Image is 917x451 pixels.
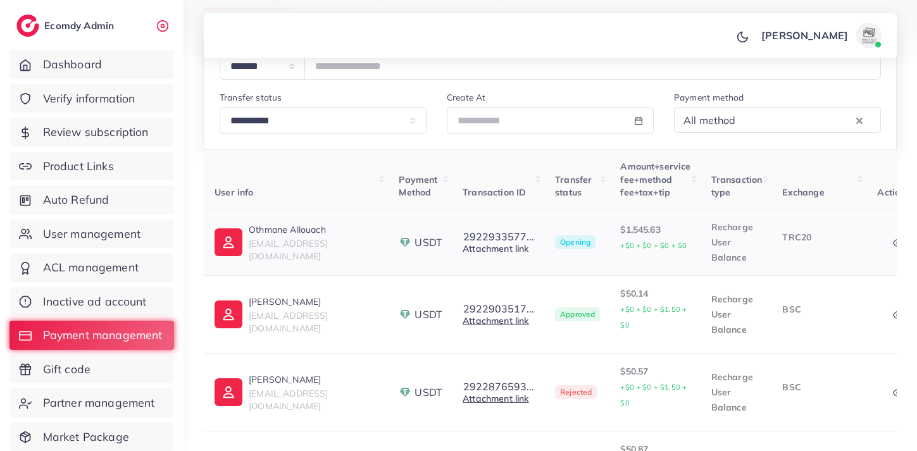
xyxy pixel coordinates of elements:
button: 2922903517... [463,303,535,314]
span: Review subscription [43,124,149,140]
small: +$0 + $0 + $1.50 + $0 [620,383,687,407]
p: $50.57 [620,364,690,411]
a: Review subscription [9,118,174,147]
span: Actions [877,187,909,198]
a: Attachment link [463,315,528,326]
small: +$0 + $0 + $1.50 + $0 [620,305,687,330]
button: 2922933577... [463,231,535,242]
a: Payment management [9,321,174,350]
p: BSC [782,380,857,395]
label: Create At [447,91,485,104]
span: Gift code [43,361,90,378]
img: payment [399,308,411,321]
p: $1,545.63 [620,222,690,253]
span: USDT [415,385,442,400]
a: Dashboard [9,50,174,79]
p: Othmane Allouach [249,222,378,237]
span: All method [681,111,739,130]
span: [EMAIL_ADDRESS][DOMAIN_NAME] [249,310,328,334]
span: User info [215,187,253,198]
a: Auto Refund [9,185,174,214]
span: Verify information [43,90,135,107]
button: Clear Selected [856,113,863,127]
img: ic-user-info.36bf1079.svg [215,300,242,328]
a: Attachment link [463,243,528,254]
img: logo [16,15,39,37]
span: Transaction ID [463,187,526,198]
span: [EMAIL_ADDRESS][DOMAIN_NAME] [249,238,328,262]
p: BSC [782,302,857,317]
a: [PERSON_NAME]avatar [754,23,887,48]
button: 2922876593... [463,381,535,392]
h2: Ecomdy Admin [44,20,117,32]
span: [EMAIL_ADDRESS][DOMAIN_NAME] [249,388,328,412]
input: Search for option [740,110,853,130]
a: logoEcomdy Admin [16,15,117,37]
p: [PERSON_NAME] [249,372,378,387]
img: ic-user-info.36bf1079.svg [215,378,242,406]
span: Product Links [43,158,114,175]
label: Transfer status [220,91,282,104]
span: Exchange [782,187,824,198]
p: Recharge User Balance [711,369,763,415]
img: payment [399,236,411,249]
span: User management [43,226,140,242]
span: Partner management [43,395,155,411]
p: Recharge User Balance [711,219,763,265]
label: Payment method [674,91,744,104]
p: [PERSON_NAME] [761,28,848,43]
span: Approved [555,307,600,321]
span: Inactive ad account [43,293,147,310]
small: +$0 + $0 + $0 + $0 [620,241,687,250]
p: [PERSON_NAME] [249,294,378,309]
span: Amount+service fee+method fee+tax+tip [620,161,690,198]
a: Verify information [9,84,174,113]
span: USDT [415,235,442,250]
p: TRC20 [782,230,857,245]
span: Payment Method [399,174,437,198]
a: User management [9,219,174,249]
p: $50.14 [620,286,690,333]
span: Payment management [43,327,163,343]
img: avatar [856,23,882,48]
span: Auto Refund [43,192,109,208]
img: payment [399,386,411,398]
a: Partner management [9,388,174,417]
a: Gift code [9,355,174,384]
span: ACL management [43,259,139,276]
span: Transfer status [555,174,592,198]
a: Product Links [9,152,174,181]
span: Market Package [43,429,129,445]
span: Dashboard [43,56,102,73]
span: Transaction type [711,174,763,198]
span: Rejected [555,385,597,399]
span: Opening [555,235,596,249]
a: Inactive ad account [9,287,174,316]
a: ACL management [9,253,174,282]
span: USDT [415,307,442,322]
img: ic-user-info.36bf1079.svg [215,228,242,256]
a: Attachment link [463,393,528,404]
p: Recharge User Balance [711,292,763,337]
div: Search for option [674,107,881,133]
